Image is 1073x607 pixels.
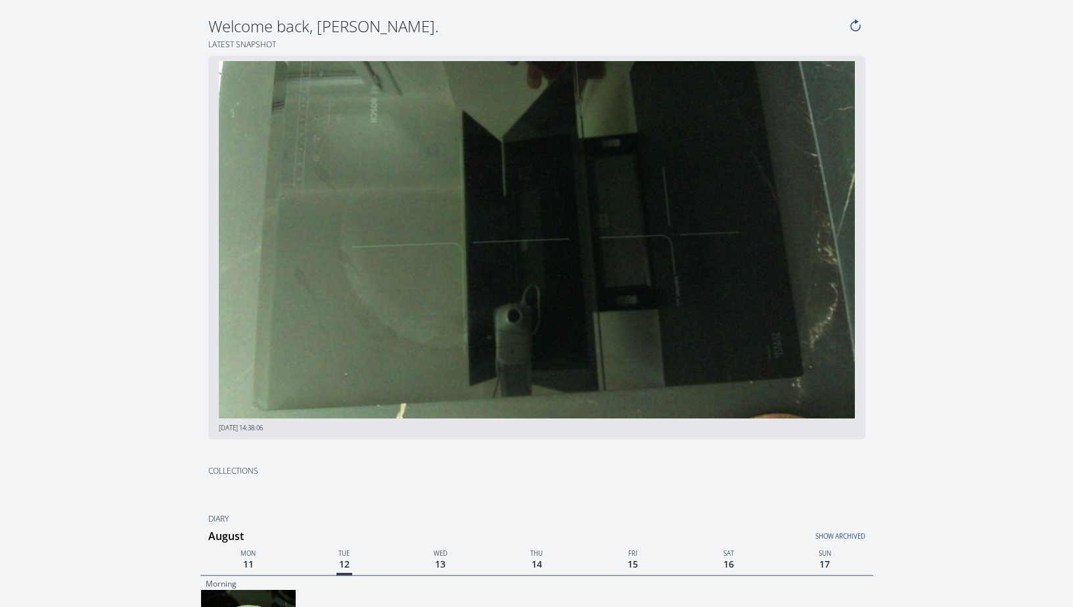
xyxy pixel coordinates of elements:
a: Show archived [641,524,865,541]
p: Wed [392,547,488,558]
p: Tue [296,547,392,558]
span: 15 [625,555,641,573]
img: 20250811143806.jpeg [219,61,855,419]
span: 14 [529,555,545,573]
h3: August [208,526,873,547]
span: 16 [721,555,737,573]
h2: Collections [200,466,533,477]
span: 13 [432,555,448,573]
p: Sun [777,547,873,558]
span: [DATE] 14:38:06 [219,424,263,432]
p: Morning [206,579,237,589]
span: 11 [240,555,256,573]
p: Sat [681,547,777,558]
h2: Diary [200,514,873,525]
span: 12 [336,555,352,575]
span: 17 [817,555,833,573]
p: Thu [488,547,584,558]
p: Mon [200,547,296,558]
h4: Welcome back, [PERSON_NAME]. [208,16,846,37]
h2: Latest snapshot [200,39,873,51]
p: Fri [585,547,681,558]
